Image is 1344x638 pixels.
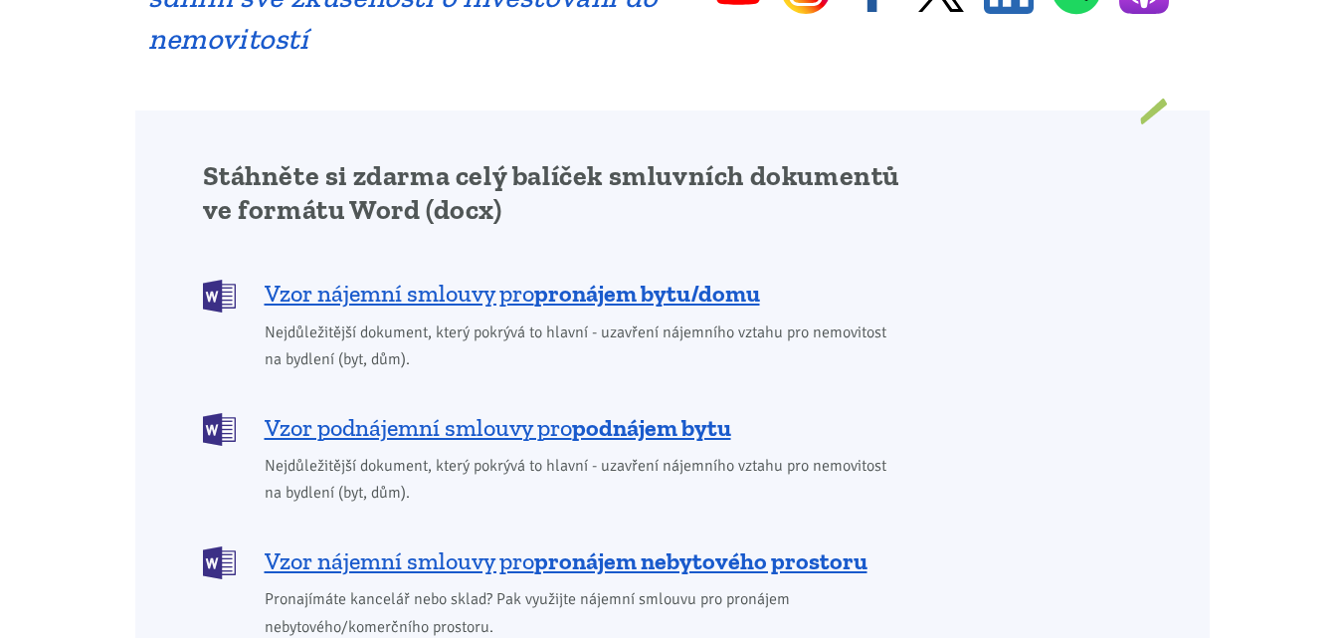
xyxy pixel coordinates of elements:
[265,319,900,373] span: Nejdůležitější dokument, který pokrývá to hlavní - uzavření nájemního vztahu pro nemovitost na by...
[534,546,867,575] b: pronájem nebytového prostoru
[203,280,236,313] img: DOCX (Word)
[265,412,731,444] span: Vzor podnájemní smlouvy pro
[265,278,760,310] span: Vzor nájemní smlouvy pro
[203,413,236,446] img: DOCX (Word)
[203,546,236,579] img: DOCX (Word)
[203,411,900,444] a: Vzor podnájemní smlouvy propodnájem bytu
[572,413,731,442] b: podnájem bytu
[534,279,760,308] b: pronájem bytu/domu
[203,544,900,577] a: Vzor nájemní smlouvy propronájem nebytového prostoru
[203,278,900,311] a: Vzor nájemní smlouvy propronájem bytu/domu
[265,545,867,577] span: Vzor nájemní smlouvy pro
[265,453,900,507] span: Nejdůležitější dokument, který pokrývá to hlavní - uzavření nájemního vztahu pro nemovitost na by...
[203,159,900,227] h2: Stáhněte si zdarma celý balíček smluvních dokumentů ve formátu Word (docx)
